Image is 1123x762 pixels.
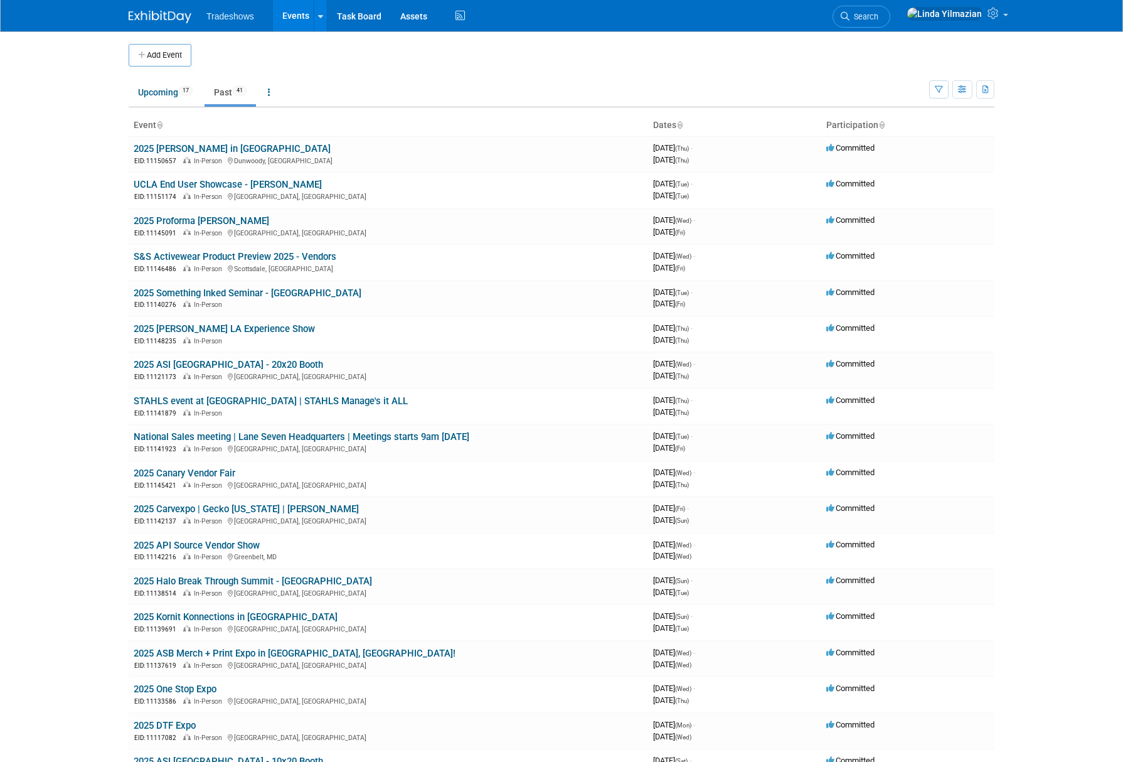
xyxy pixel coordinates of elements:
a: 2025 ASI [GEOGRAPHIC_DATA] - 20x20 Booth [134,359,323,370]
span: Committed [826,503,875,513]
span: (Wed) [675,650,691,657]
span: Committed [826,287,875,297]
span: (Thu) [675,325,689,332]
div: [GEOGRAPHIC_DATA], [GEOGRAPHIC_DATA] [134,480,643,490]
span: Committed [826,576,875,585]
img: In-Person Event [183,445,191,451]
a: Sort by Participation Type [878,120,885,130]
span: [DATE] [653,695,689,705]
div: Greenbelt, MD [134,551,643,562]
div: Dunwoody, [GEOGRAPHIC_DATA] [134,155,643,166]
span: In-Person [194,734,226,742]
img: In-Person Event [183,662,191,668]
span: (Thu) [675,145,689,152]
span: In-Person [194,445,226,453]
span: Committed [826,359,875,368]
a: S&S Activewear Product Preview 2025 - Vendors [134,251,336,262]
span: 17 [179,86,193,95]
span: (Sun) [675,613,689,620]
a: Past41 [205,80,256,104]
img: In-Person Event [183,409,191,416]
span: - [693,720,695,729]
span: Committed [826,684,875,693]
span: (Tue) [675,193,689,200]
span: (Fri) [675,301,685,308]
span: (Thu) [675,697,689,704]
span: In-Person [194,373,226,381]
span: EID: 11151174 [134,193,181,200]
img: In-Person Event [183,697,191,704]
span: EID: 11139691 [134,626,181,633]
span: [DATE] [653,720,695,729]
img: In-Person Event [183,625,191,631]
span: EID: 11142137 [134,518,181,525]
a: Search [833,6,890,28]
span: (Wed) [675,361,691,368]
span: (Tue) [675,625,689,632]
span: Committed [826,431,875,441]
a: 2025 Halo Break Through Summit - [GEOGRAPHIC_DATA] [134,576,372,587]
span: - [693,215,695,225]
span: (Wed) [675,734,691,741]
span: Committed [826,720,875,729]
a: 2025 One Stop Expo [134,684,216,695]
span: EID: 11140276 [134,301,181,308]
a: National Sales meeting | Lane Seven Headquarters | Meetings starts 9am [DATE] [134,431,469,443]
span: - [693,468,695,477]
span: Tradeshows [206,11,254,21]
a: Upcoming17 [129,80,202,104]
span: 41 [233,86,247,95]
div: [GEOGRAPHIC_DATA], [GEOGRAPHIC_DATA] [134,371,643,382]
span: - [691,179,693,188]
span: In-Person [194,265,226,273]
div: [GEOGRAPHIC_DATA], [GEOGRAPHIC_DATA] [134,732,643,743]
img: In-Person Event [183,265,191,271]
span: (Wed) [675,662,691,668]
span: (Fri) [675,229,685,236]
span: EID: 11133586 [134,698,181,705]
span: [DATE] [653,468,695,477]
span: EID: 11137619 [134,662,181,669]
img: In-Person Event [183,517,191,523]
span: In-Person [194,625,226,633]
span: (Wed) [675,553,691,560]
span: [DATE] [653,480,689,489]
span: [DATE] [653,155,689,164]
span: (Mon) [675,722,691,729]
span: EID: 11146486 [134,266,181,272]
a: 2025 [PERSON_NAME] LA Experience Show [134,323,315,335]
span: (Wed) [675,685,691,692]
span: [DATE] [653,540,695,549]
a: 2025 API Source Vendor Show [134,540,260,551]
a: 2025 Canary Vendor Fair [134,468,235,479]
span: - [691,431,693,441]
span: (Tue) [675,289,689,296]
span: In-Person [194,337,226,345]
span: [DATE] [653,299,685,308]
span: (Thu) [675,397,689,404]
span: - [691,143,693,153]
span: EID: 11150657 [134,158,181,164]
img: In-Person Event [183,481,191,488]
span: [DATE] [653,443,685,453]
a: Sort by Start Date [676,120,683,130]
img: In-Person Event [183,157,191,163]
span: (Thu) [675,337,689,344]
th: Dates [648,115,821,136]
span: Committed [826,215,875,225]
a: 2025 ASB Merch + Print Expo in [GEOGRAPHIC_DATA], [GEOGRAPHIC_DATA]! [134,648,455,659]
span: In-Person [194,157,226,165]
a: 2025 [PERSON_NAME] in [GEOGRAPHIC_DATA] [134,143,331,154]
span: (Sun) [675,517,689,524]
span: - [691,287,693,297]
span: [DATE] [653,515,689,525]
span: In-Person [194,409,226,417]
span: (Thu) [675,481,689,488]
span: Committed [826,611,875,621]
span: EID: 11121173 [134,373,181,380]
span: Committed [826,323,875,333]
span: In-Person [194,662,226,670]
img: ExhibitDay [129,11,191,23]
th: Event [129,115,648,136]
span: In-Person [194,553,226,561]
